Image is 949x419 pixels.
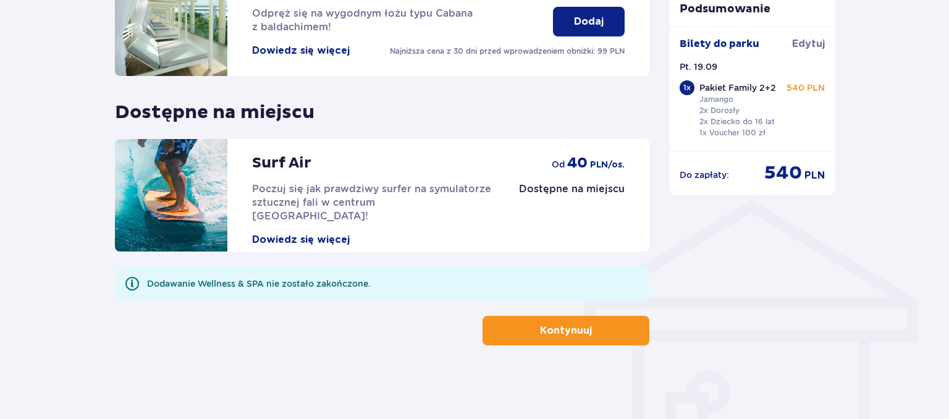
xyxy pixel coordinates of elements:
div: Dodawanie Wellness & SPA nie zostało zakończone. [147,277,371,290]
p: Dostępne na miejscu [115,91,314,124]
p: Do zapłaty : [680,169,729,181]
p: PLN /os. [590,159,625,171]
p: Kontynuuj [540,324,592,337]
p: Dostępne na miejscu [519,182,625,196]
button: Dodaj [553,7,625,36]
button: Kontynuuj [483,316,649,345]
button: Dowiedz się więcej [252,44,350,57]
a: Edytuj [792,37,825,51]
p: 540 [764,161,802,185]
p: Surf Air [252,154,311,172]
p: 40 [567,154,588,172]
img: attraction [115,139,227,252]
p: Pakiet Family 2+2 [699,82,776,94]
p: PLN [804,169,825,182]
p: 2x Dorosły 2x Dziecko do 16 lat 1x Voucher 100 zł [699,105,775,138]
p: Najniższa cena z 30 dni przed wprowadzeniem obniżki: 99 PLN [390,46,625,57]
p: 540 PLN [787,82,825,94]
p: Bilety do parku [680,37,759,51]
div: 1 x [680,80,694,95]
p: Jamango [699,94,733,105]
button: Dowiedz się więcej [252,233,350,247]
p: Pt. 19.09 [680,61,717,73]
p: Podsumowanie [670,2,835,17]
span: Poczuj się jak prawdziwy surfer na symulatorze sztucznej fali w centrum [GEOGRAPHIC_DATA]! [252,183,491,222]
p: Dodaj [574,15,604,28]
span: Odpręż się na wygodnym łożu typu Cabana z baldachimem! [252,7,473,33]
p: od [552,158,565,171]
